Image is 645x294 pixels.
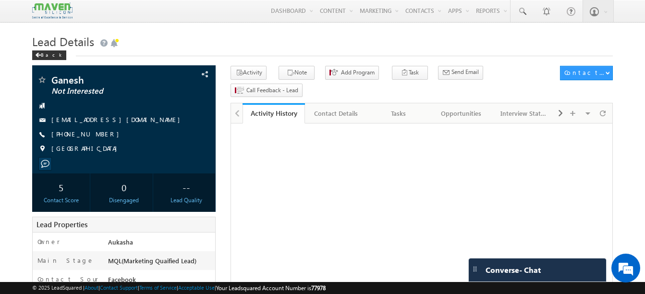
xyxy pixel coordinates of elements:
[368,103,430,123] a: Tasks
[451,68,479,76] span: Send Email
[51,75,164,85] span: Ganesh
[160,196,213,205] div: Lead Quality
[108,238,133,246] span: Aukasha
[100,284,138,291] a: Contact Support
[231,84,303,98] button: Call Feedback - Lead
[376,108,422,119] div: Tasks
[106,256,215,269] div: MQL(Marketing Quaified Lead)
[106,275,215,288] div: Facebook
[37,275,99,292] label: Contact Source
[139,284,177,291] a: Terms of Service
[37,237,60,246] label: Owner
[438,108,484,119] div: Opportunities
[430,103,493,123] a: Opportunities
[311,284,326,292] span: 77978
[51,86,164,96] span: Not Interested
[500,108,547,119] div: Interview Status
[486,266,541,274] span: Converse - Chat
[305,103,367,123] a: Contact Details
[313,108,359,119] div: Contact Details
[51,115,185,123] a: [EMAIL_ADDRESS][DOMAIN_NAME]
[392,66,428,80] button: Task
[341,68,375,77] span: Add Program
[438,66,483,80] button: Send Email
[51,130,124,139] span: [PHONE_NUMBER]
[564,68,605,77] div: Contact Actions
[35,178,87,196] div: 5
[246,86,298,95] span: Call Feedback - Lead
[250,109,298,118] div: Activity History
[231,66,267,80] button: Activity
[216,284,326,292] span: Your Leadsquared Account Number is
[32,34,94,49] span: Lead Details
[37,256,94,265] label: Main Stage
[493,103,555,123] a: Interview Status
[35,196,87,205] div: Contact Score
[32,2,73,19] img: Custom Logo
[325,66,379,80] button: Add Program
[37,220,87,229] span: Lead Properties
[560,66,613,80] button: Contact Actions
[97,178,150,196] div: 0
[32,50,71,58] a: Back
[243,103,305,123] a: Activity History
[97,196,150,205] div: Disengaged
[471,265,479,273] img: carter-drag
[178,284,215,291] a: Acceptable Use
[51,144,122,154] span: [GEOGRAPHIC_DATA]
[279,66,315,80] button: Note
[160,178,213,196] div: --
[85,284,98,291] a: About
[32,283,326,293] span: © 2025 LeadSquared | | | | |
[32,50,66,60] div: Back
